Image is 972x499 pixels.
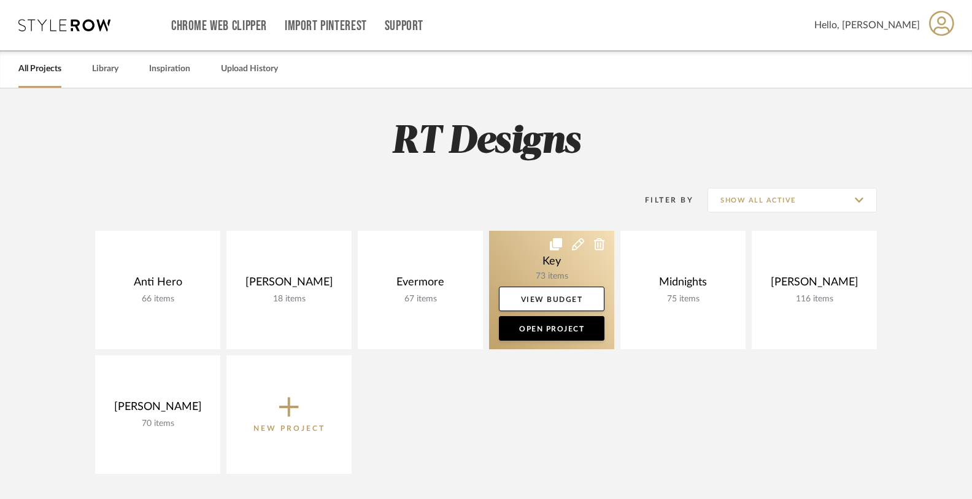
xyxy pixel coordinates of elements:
a: All Projects [18,61,61,77]
div: 18 items [236,294,342,304]
a: Open Project [499,316,604,341]
div: Midnights [630,276,736,294]
div: 70 items [105,419,210,429]
button: New Project [226,355,352,474]
a: Chrome Web Clipper [171,21,267,31]
div: [PERSON_NAME] [105,400,210,419]
div: [PERSON_NAME] [236,276,342,294]
a: Support [385,21,423,31]
span: Hello, [PERSON_NAME] [814,18,920,33]
a: View Budget [499,287,604,311]
a: Import Pinterest [285,21,367,31]
div: 75 items [630,294,736,304]
h2: RT Designs [44,119,928,165]
p: New Project [253,422,325,435]
a: Upload History [221,61,278,77]
div: 67 items [368,294,473,304]
a: Library [92,61,118,77]
div: 66 items [105,294,210,304]
a: Inspiration [149,61,190,77]
div: Evermore [368,276,473,294]
div: [PERSON_NAME] [762,276,867,294]
div: 116 items [762,294,867,304]
div: Anti Hero [105,276,210,294]
div: Filter By [629,194,693,206]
